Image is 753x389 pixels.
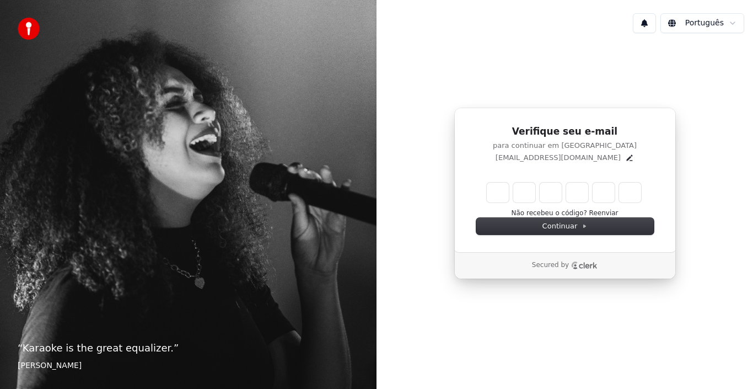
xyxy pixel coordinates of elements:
h1: Verifique seu e-mail [476,125,654,138]
input: Enter verification code. Digit 1 [487,183,509,203]
button: Continuar [476,218,654,235]
input: Digit 6 [619,183,641,203]
span: Continuar [542,221,588,231]
footer: [PERSON_NAME] [18,360,359,371]
button: Edit [625,153,634,162]
p: “ Karaoke is the great equalizer. ” [18,340,359,356]
button: Não recebeu o código? Reenviar [511,209,618,218]
a: Clerk logo [571,262,598,269]
input: Digit 5 [593,183,615,203]
input: Digit 4 [566,183,588,203]
p: Secured by [532,261,569,270]
p: [EMAIL_ADDRESS][DOMAIN_NAME] [496,153,621,163]
div: Verification code input [485,180,643,205]
input: Digit 2 [513,183,535,203]
input: Digit 3 [540,183,562,203]
img: youka [18,18,40,40]
p: para continuar em [GEOGRAPHIC_DATA] [476,141,654,151]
